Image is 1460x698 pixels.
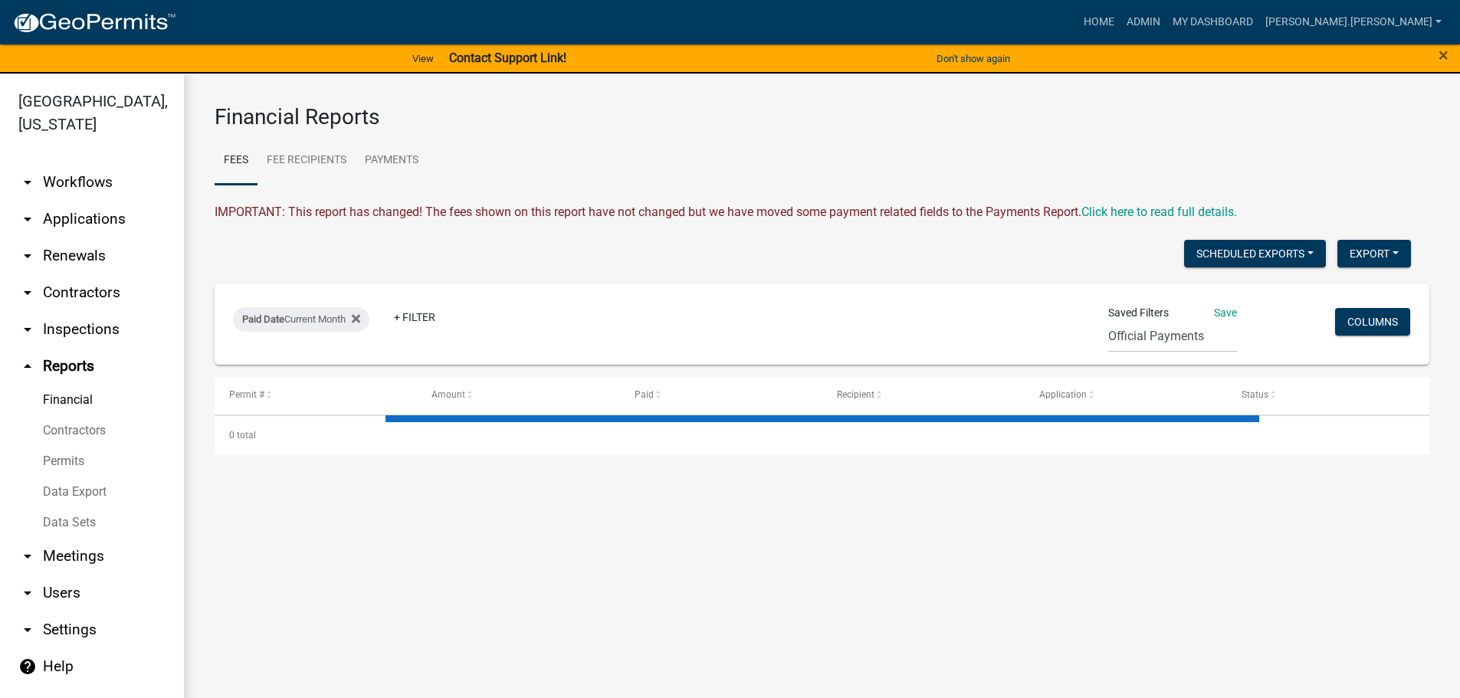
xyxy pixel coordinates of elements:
wm-modal-confirm: Upcoming Changes to Daily Fees Report [1081,205,1237,219]
datatable-header-cell: Amount [417,377,619,414]
span: Permit # [229,389,264,400]
a: Save [1214,306,1237,319]
i: arrow_drop_down [18,320,37,339]
datatable-header-cell: Permit # [215,377,417,414]
span: Paid [635,389,654,400]
a: Payments [356,136,428,185]
span: Status [1242,389,1268,400]
datatable-header-cell: Paid [619,377,822,414]
datatable-header-cell: Status [1227,377,1429,414]
span: Recipient [837,389,874,400]
span: × [1439,44,1449,66]
a: Admin [1120,8,1166,37]
datatable-header-cell: Application [1025,377,1227,414]
i: arrow_drop_down [18,283,37,302]
span: Amount [431,389,465,400]
button: Columns [1335,308,1410,336]
i: arrow_drop_down [18,621,37,639]
i: help [18,657,37,676]
a: Click here to read full details. [1081,205,1237,219]
a: Fee Recipients [258,136,356,185]
div: Current Month [233,307,369,332]
button: Close [1439,46,1449,64]
button: Don't show again [930,46,1016,71]
span: Application [1039,389,1087,400]
datatable-header-cell: Recipient [822,377,1024,414]
i: arrow_drop_down [18,173,37,192]
div: IMPORTANT: This report has changed! The fees shown on this report have not changed but we have mo... [215,203,1429,221]
i: arrow_drop_down [18,247,37,265]
strong: Contact Support Link! [449,51,566,65]
h3: Financial Reports [215,104,1429,130]
i: arrow_drop_down [18,210,37,228]
button: Export [1337,240,1411,267]
a: Home [1078,8,1120,37]
a: + Filter [382,303,448,331]
i: arrow_drop_down [18,547,37,565]
a: View [406,46,440,71]
a: Fees [215,136,258,185]
span: Saved Filters [1108,305,1169,321]
i: arrow_drop_down [18,584,37,602]
button: Scheduled Exports [1184,240,1326,267]
i: arrow_drop_up [18,357,37,375]
a: [PERSON_NAME].[PERSON_NAME] [1259,8,1448,37]
div: 0 total [215,416,1429,454]
a: My Dashboard [1166,8,1259,37]
span: Paid Date [242,313,284,325]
